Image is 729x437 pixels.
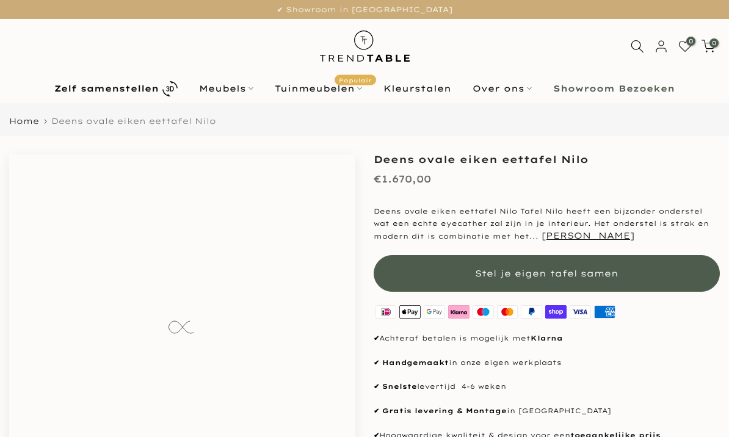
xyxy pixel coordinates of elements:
strong: ✔ [374,334,379,342]
span: Stel je eigen tafel samen [475,268,618,279]
a: 0 [702,40,715,53]
iframe: toggle-frame [1,375,62,436]
img: ideal [374,304,398,320]
a: Home [9,117,39,125]
img: trend-table [311,19,418,73]
p: levertijd 4-6 weken [374,381,720,393]
a: TuinmeubelenPopulair [264,81,373,96]
b: Showroom Bezoeken [553,84,675,93]
a: Meubels [189,81,264,96]
img: master [495,304,520,320]
h1: Deens ovale eiken eettafel Nilo [374,154,720,164]
img: shopify pay [544,304,568,320]
strong: ✔ [374,406,379,415]
img: google pay [423,304,447,320]
img: klarna [446,304,471,320]
p: in onze eigen werkplaats [374,357,720,369]
span: Deens ovale eiken eettafel Nilo [51,116,216,126]
img: paypal [520,304,544,320]
button: [PERSON_NAME] [542,230,634,241]
a: Kleurstalen [373,81,462,96]
a: Zelf samenstellen [44,78,189,99]
p: in [GEOGRAPHIC_DATA] [374,405,720,417]
a: 0 [678,40,692,53]
strong: ✔ [374,382,379,391]
strong: Handgemaakt [382,358,449,367]
p: ✔ Showroom in [GEOGRAPHIC_DATA] [15,3,714,16]
span: 0 [709,38,719,48]
img: maestro [471,304,495,320]
button: Stel je eigen tafel samen [374,255,720,292]
b: Zelf samenstellen [54,84,159,93]
strong: ✔ [374,358,379,367]
a: Over ons [462,81,543,96]
p: Achteraf betalen is mogelijk met [374,333,720,345]
strong: Snelste [382,382,417,391]
a: Showroom Bezoeken [543,81,686,96]
p: Deens ovale eiken eettafel Nilo Tafel Nilo heeft een bijzonder onderstel wat een echte eyecather ... [374,206,720,242]
img: apple pay [398,304,423,320]
span: Populair [335,75,376,85]
div: €1.670,00 [374,170,431,188]
strong: Klarna [531,334,563,342]
img: visa [568,304,593,320]
span: 0 [686,37,695,46]
strong: Gratis levering & Montage [382,406,507,415]
img: american express [592,304,617,320]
